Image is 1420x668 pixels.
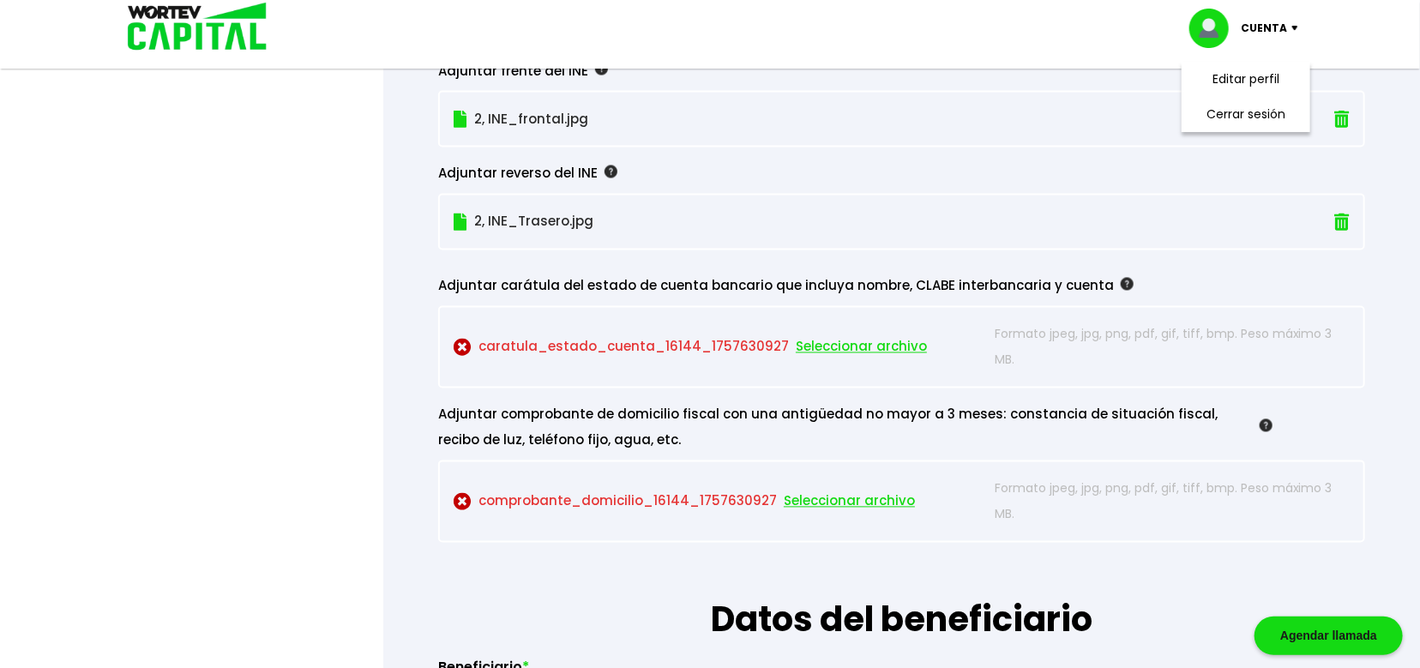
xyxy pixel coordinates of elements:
[1255,617,1403,655] div: Agendar llamada
[1287,26,1310,31] img: icon-down
[796,334,927,360] span: Seleccionar archivo
[454,214,467,232] img: file.874bbc9e.svg
[784,489,915,515] span: Seleccionar archivo
[438,402,1273,454] div: Adjuntar comprobante de domicilio fiscal con una antigüedad no mayor a 3 meses: constancia de sit...
[454,106,1208,132] p: 2, INE_frontal.jpg
[1121,278,1134,291] img: gfR76cHglkPwleuBLjWdxeZVvX9Wp6JBDmjRYY8JYDQn16A2ICN00zLTgIroGa6qie5tIuWH7V3AapTKqzv+oMZsGfMUqL5JM...
[595,63,608,75] img: gfR76cHglkPwleuBLjWdxeZVvX9Wp6JBDmjRYY8JYDQn16A2ICN00zLTgIroGa6qie5tIuWH7V3AapTKqzv+oMZsGfMUqL5JM...
[995,322,1350,373] p: Formato jpeg, jpg, png, pdf, gif, tiff, bmp. Peso máximo 3 MB.
[1241,15,1287,41] p: Cuenta
[1334,214,1350,232] img: trash.f49e7519.svg
[1177,97,1315,132] li: Cerrar sesión
[438,274,1273,299] div: Adjuntar carátula del estado de cuenta bancario que incluya nombre, CLABE interbancaria y cuenta
[605,165,617,178] img: gfR76cHglkPwleuBLjWdxeZVvX9Wp6JBDmjRYY8JYDQn16A2ICN00zLTgIroGa6qie5tIuWH7V3AapTKqzv+oMZsGfMUqL5JM...
[454,476,986,527] p: comprobante_domicilio_16144_1757630927
[438,58,1273,84] div: Adjuntar frente del INE
[1260,419,1273,432] img: gfR76cHglkPwleuBLjWdxeZVvX9Wp6JBDmjRYY8JYDQn16A2ICN00zLTgIroGa6qie5tIuWH7V3AapTKqzv+oMZsGfMUqL5JM...
[1212,70,1279,88] a: Editar perfil
[1189,9,1241,48] img: profile-image
[454,493,472,511] img: cross-circle.ce22fdcf.svg
[995,476,1350,527] p: Formato jpeg, jpg, png, pdf, gif, tiff, bmp. Peso máximo 3 MB.
[454,339,472,357] img: cross-circle.ce22fdcf.svg
[454,322,986,373] p: caratula_estado_cuenta_16144_1757630927
[438,161,1273,187] div: Adjuntar reverso del INE
[454,209,1208,235] p: 2, INE_Trasero.jpg
[454,111,467,129] img: file.874bbc9e.svg
[1334,111,1350,129] img: trash.f49e7519.svg
[438,543,1365,646] h1: Datos del beneficiario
